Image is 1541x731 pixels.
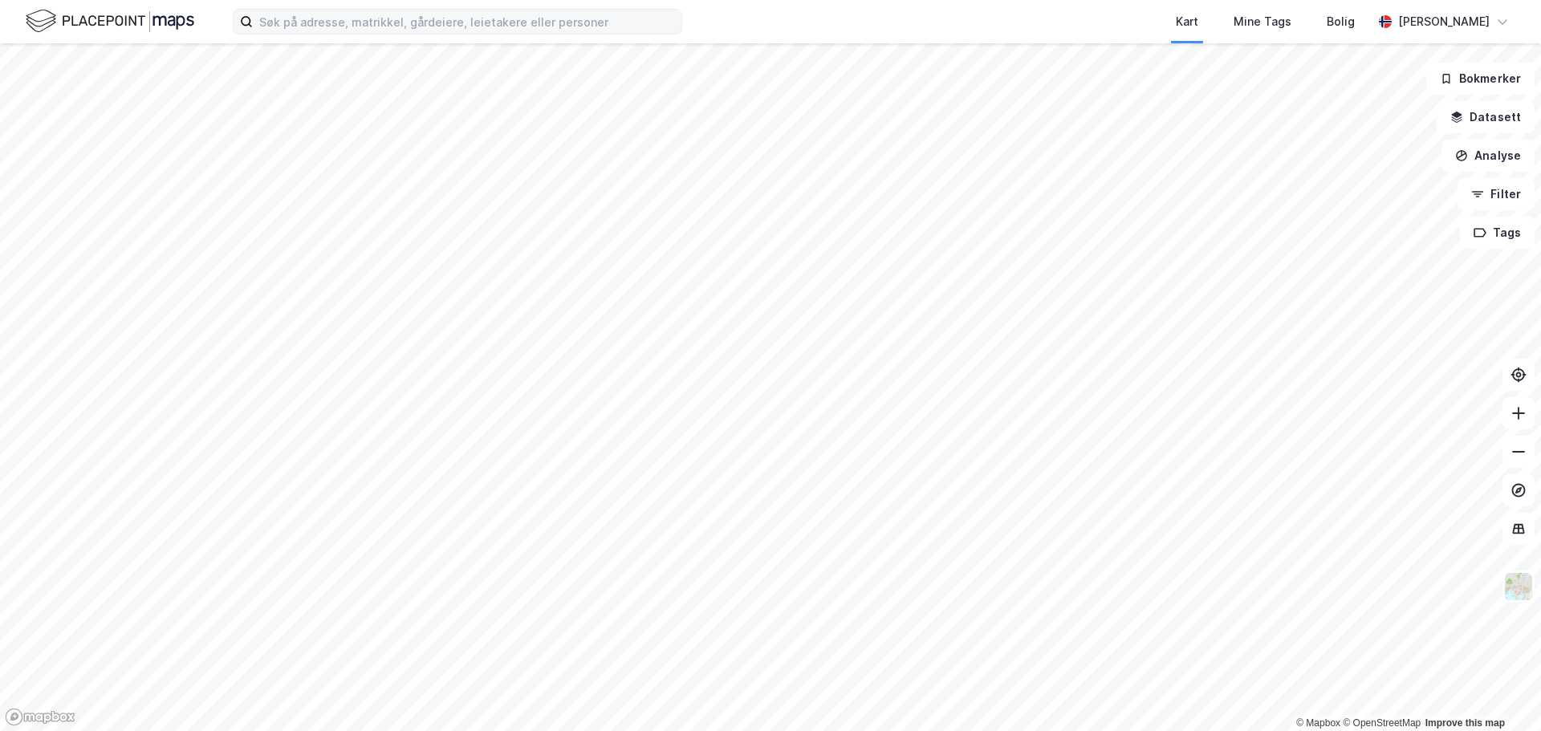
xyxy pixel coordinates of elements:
div: Mine Tags [1234,12,1291,31]
iframe: Chat Widget [1461,654,1541,731]
input: Søk på adresse, matrikkel, gårdeiere, leietakere eller personer [253,10,681,34]
div: Kart [1176,12,1198,31]
img: logo.f888ab2527a4732fd821a326f86c7f29.svg [26,7,194,35]
div: [PERSON_NAME] [1398,12,1490,31]
div: Kontrollprogram for chat [1461,654,1541,731]
div: Bolig [1327,12,1355,31]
